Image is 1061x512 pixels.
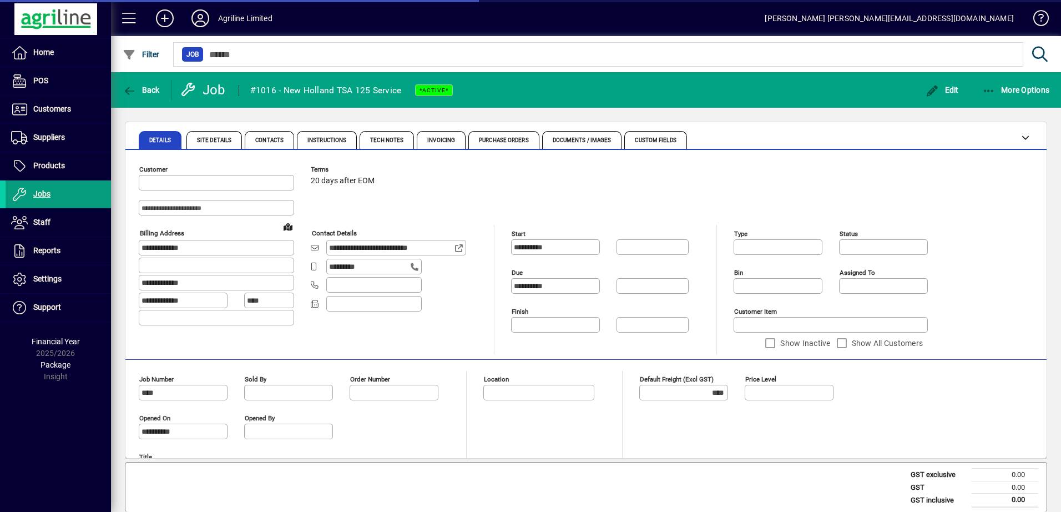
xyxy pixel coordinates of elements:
[180,81,228,99] div: Job
[765,9,1014,27] div: [PERSON_NAME] [PERSON_NAME][EMAIL_ADDRESS][DOMAIN_NAME]
[123,86,160,94] span: Back
[33,48,54,57] span: Home
[311,177,375,185] span: 20 days after EOM
[512,269,523,277] mat-label: Due
[147,8,183,28] button: Add
[350,375,390,383] mat-label: Order number
[120,80,163,100] button: Back
[139,453,152,461] mat-label: Title
[197,138,231,143] span: Site Details
[32,337,80,346] span: Financial Year
[183,8,218,28] button: Profile
[6,237,111,265] a: Reports
[512,230,526,238] mat-label: Start
[905,481,972,494] td: GST
[245,375,266,383] mat-label: Sold by
[1025,2,1047,38] a: Knowledge Base
[6,152,111,180] a: Products
[370,138,403,143] span: Tech Notes
[149,138,171,143] span: Details
[905,469,972,481] td: GST exclusive
[255,138,284,143] span: Contacts
[512,308,528,315] mat-label: Finish
[982,86,1050,94] span: More Options
[218,9,272,27] div: Agriline Limited
[972,494,1038,507] td: 0.00
[139,165,168,173] mat-label: Customer
[307,138,346,143] span: Instructions
[635,138,676,143] span: Custom Fields
[6,67,111,95] a: POS
[186,49,199,60] span: Job
[734,308,777,315] mat-label: Customer Item
[6,96,111,123] a: Customers
[972,481,1038,494] td: 0.00
[6,39,111,67] a: Home
[139,414,170,422] mat-label: Opened On
[311,166,377,173] span: Terms
[972,469,1038,481] td: 0.00
[33,303,61,312] span: Support
[926,86,959,94] span: Edit
[33,274,62,283] span: Settings
[41,360,70,369] span: Package
[840,269,875,277] mat-label: Assigned to
[734,269,743,277] mat-label: Bin
[734,230,747,238] mat-label: Type
[979,80,1053,100] button: More Options
[745,375,776,383] mat-label: Price Level
[250,82,402,99] div: #1016 - New Holland TSA 125 Service
[279,218,297,235] a: View on map
[6,209,111,237] a: Staff
[6,294,111,322] a: Support
[33,104,71,113] span: Customers
[484,375,509,383] mat-label: Location
[6,124,111,152] a: Suppliers
[923,80,962,100] button: Edit
[553,138,612,143] span: Documents / Images
[111,80,172,100] app-page-header-button: Back
[120,44,163,64] button: Filter
[33,246,60,255] span: Reports
[33,189,50,198] span: Jobs
[33,133,65,142] span: Suppliers
[905,494,972,507] td: GST inclusive
[139,375,174,383] mat-label: Job number
[427,138,455,143] span: Invoicing
[840,230,858,238] mat-label: Status
[245,414,275,422] mat-label: Opened by
[640,375,714,383] mat-label: Default Freight (excl GST)
[33,76,48,85] span: POS
[123,50,160,59] span: Filter
[33,218,50,227] span: Staff
[479,138,529,143] span: Purchase Orders
[33,161,65,170] span: Products
[6,265,111,293] a: Settings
